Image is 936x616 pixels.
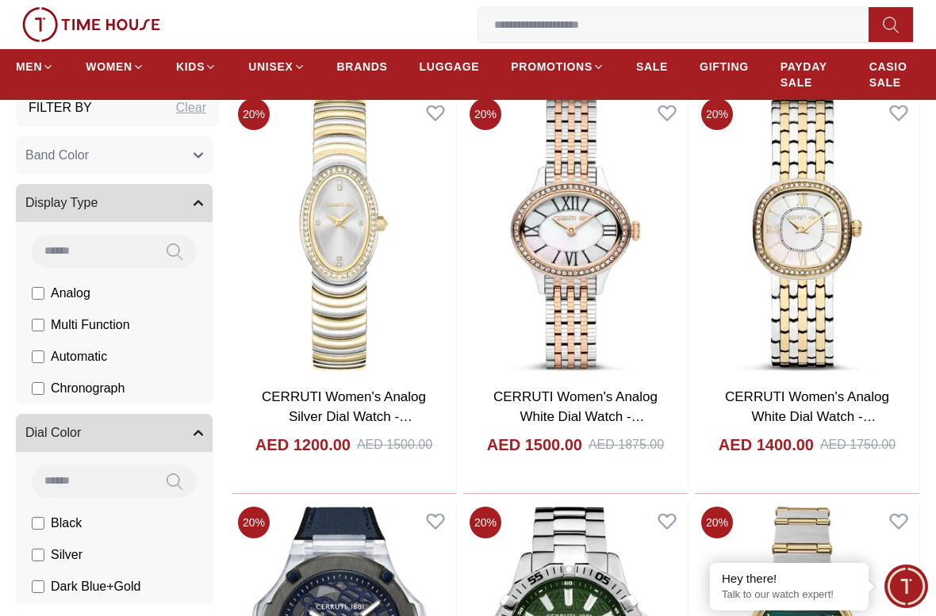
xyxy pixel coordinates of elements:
[32,350,44,363] input: Automatic
[420,52,480,81] a: LUGGAGE
[25,423,81,442] span: Dial Color
[470,507,501,538] span: 20 %
[722,571,857,587] div: Hey there!
[51,284,90,303] span: Analog
[869,52,920,97] a: CASIO SALE
[22,7,160,42] img: ...
[86,59,132,75] span: WOMEN
[29,98,92,117] h3: Filter By
[357,435,432,454] div: AED 1500.00
[51,347,107,366] span: Automatic
[493,389,658,445] a: CERRUTI Women's Analog White Dial Watch - CIWLG0012204
[16,414,213,452] button: Dial Color
[511,52,604,81] a: PROMOTIONS
[700,59,749,75] span: GIFTING
[176,59,205,75] span: KIDS
[725,389,889,445] a: CERRUTI Women's Analog White Dial Watch - CIWLG0008604
[51,379,125,398] span: Chronograph
[337,59,388,75] span: BRANDS
[176,98,206,117] div: Clear
[695,92,919,377] img: CERRUTI Women's Analog White Dial Watch - CIWLG0008604
[463,92,688,377] img: CERRUTI Women's Analog White Dial Watch - CIWLG0012204
[701,507,733,538] span: 20 %
[869,59,920,90] span: CASIO SALE
[176,52,217,81] a: KIDS
[636,52,668,81] a: SALE
[722,588,857,602] p: Talk to our watch expert!
[16,136,213,174] button: Band Color
[589,435,664,454] div: AED 1875.00
[51,577,140,596] span: Dark Blue+Gold
[420,59,480,75] span: LUGGAGE
[248,52,305,81] a: UNISEX
[884,564,928,608] div: Chat Widget
[51,545,82,564] span: Silver
[701,98,733,130] span: 20 %
[86,52,144,81] a: WOMEN
[487,434,582,456] h4: AED 1500.00
[238,98,270,130] span: 20 %
[51,514,82,533] span: Black
[719,434,814,456] h4: AED 1400.00
[470,98,501,130] span: 20 %
[262,389,426,445] a: CERRUTI Women's Analog Silver Dial Watch - CIWLG0030505
[51,316,130,335] span: Multi Function
[820,435,896,454] div: AED 1750.00
[248,59,293,75] span: UNISEX
[511,59,593,75] span: PROMOTIONS
[32,382,44,395] input: Chronograph
[16,52,54,81] a: MEN
[781,59,838,90] span: PAYDAY SALE
[232,92,456,377] img: CERRUTI Women's Analog Silver Dial Watch - CIWLG0030505
[16,59,42,75] span: MEN
[337,52,388,81] a: BRANDS
[32,287,44,300] input: Analog
[25,146,89,165] span: Band Color
[32,319,44,331] input: Multi Function
[781,52,838,97] a: PAYDAY SALE
[32,549,44,561] input: Silver
[32,517,44,530] input: Black
[238,507,270,538] span: 20 %
[636,59,668,75] span: SALE
[25,193,98,212] span: Display Type
[255,434,351,456] h4: AED 1200.00
[16,184,213,222] button: Display Type
[32,580,44,593] input: Dark Blue+Gold
[700,52,749,81] a: GIFTING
